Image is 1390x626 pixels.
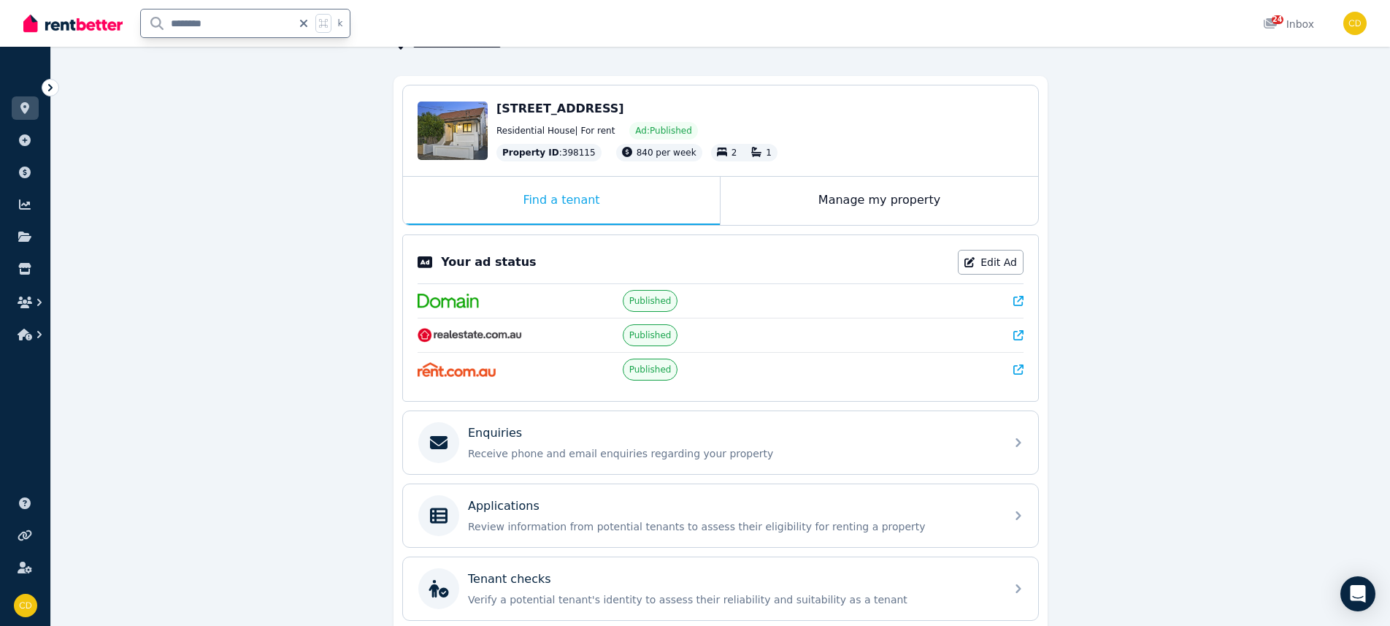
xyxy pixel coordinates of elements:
[403,411,1038,474] a: EnquiriesReceive phone and email enquiries regarding your property
[468,519,997,534] p: Review information from potential tenants to assess their eligibility for renting a property
[629,295,672,307] span: Published
[496,144,602,161] div: : 398115
[721,177,1038,225] div: Manage my property
[468,446,997,461] p: Receive phone and email enquiries regarding your property
[1340,576,1375,611] div: Open Intercom Messenger
[468,592,997,607] p: Verify a potential tenant's identity to assess their reliability and suitability as a tenant
[502,147,559,159] span: Property ID
[441,253,536,271] p: Your ad status
[766,148,772,158] span: 1
[1272,15,1283,24] span: 24
[637,148,696,158] span: 840 per week
[418,294,479,308] img: Domain.com.au
[468,570,551,588] p: Tenant checks
[629,329,672,341] span: Published
[418,328,522,343] img: RealEstate.com.au
[468,424,522,442] p: Enquiries
[629,364,672,375] span: Published
[958,250,1024,275] a: Edit Ad
[1263,17,1314,31] div: Inbox
[635,125,691,137] span: Ad: Published
[468,497,540,515] p: Applications
[14,594,37,617] img: Chris Dimitropoulos
[496,125,615,137] span: Residential House | For rent
[403,177,720,225] div: Find a tenant
[1343,12,1367,35] img: Chris Dimitropoulos
[732,148,737,158] span: 2
[418,362,496,377] img: Rent.com.au
[403,484,1038,547] a: ApplicationsReview information from potential tenants to assess their eligibility for renting a p...
[337,18,342,29] span: k
[23,12,123,34] img: RentBetter
[496,102,624,115] span: [STREET_ADDRESS]
[403,557,1038,620] a: Tenant checksVerify a potential tenant's identity to assess their reliability and suitability as ...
